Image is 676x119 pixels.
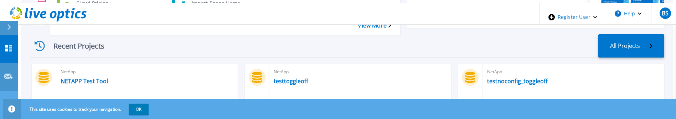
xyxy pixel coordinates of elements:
[358,22,391,29] a: View More
[61,68,233,76] span: NetApp
[606,3,651,24] button: Help
[598,34,664,58] a: All Projects
[487,68,660,76] span: NetApp
[487,78,548,85] a: testnoconfig_toggleoff
[22,104,149,115] span: This site uses cookies to track your navigation.
[30,37,116,55] div: Recent Projects
[540,3,606,31] div: Register User
[662,10,669,16] span: BS
[129,104,149,115] button: OK
[61,78,108,85] a: NETAPP Test Tool
[61,97,115,105] span: [PERSON_NAME] S , Dell
[487,97,542,105] span: [PERSON_NAME] S , Dell
[274,68,447,76] span: NetApp
[274,97,329,105] span: [PERSON_NAME] S , Dell
[274,78,308,85] a: testtoggleoff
